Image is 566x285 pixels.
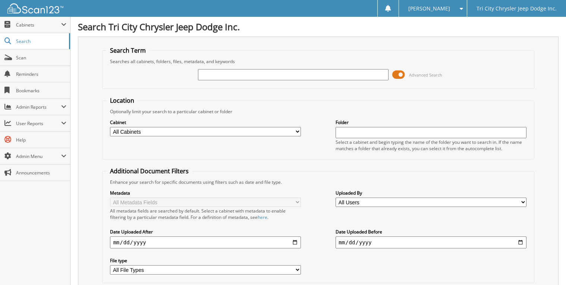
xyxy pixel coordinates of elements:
span: Scan [16,55,66,61]
div: Searches all cabinets, folders, files, metadata, and keywords [106,58,530,65]
label: Metadata [110,190,301,196]
label: Uploaded By [336,190,526,196]
span: Reminders [16,71,66,77]
span: Admin Menu [16,153,61,159]
span: [PERSON_NAME] [408,6,450,11]
span: Admin Reports [16,104,61,110]
div: Optionally limit your search to a particular cabinet or folder [106,108,530,115]
span: Announcements [16,170,66,176]
span: Bookmarks [16,87,66,94]
label: Cabinet [110,119,301,126]
img: scan123-logo-white.svg [7,3,63,13]
span: Cabinets [16,22,61,28]
a: here [258,214,267,220]
legend: Search Term [106,46,150,55]
label: Date Uploaded After [110,229,301,235]
legend: Location [106,96,138,105]
input: start [110,236,301,248]
legend: Additional Document Filters [106,167,192,175]
label: Folder [336,119,526,126]
span: Search [16,38,65,44]
label: File type [110,257,301,264]
div: All metadata fields are searched by default. Select a cabinet with metadata to enable filtering b... [110,208,301,220]
span: Help [16,137,66,143]
div: Select a cabinet and begin typing the name of the folder you want to search in. If the name match... [336,139,526,152]
input: end [336,236,526,248]
h1: Search Tri City Chrysler Jeep Dodge Inc. [78,21,559,33]
label: Date Uploaded Before [336,229,526,235]
span: Tri City Chrysler Jeep Dodge Inc. [477,6,557,11]
span: User Reports [16,120,61,127]
div: Enhance your search for specific documents using filters such as date and file type. [106,179,530,185]
span: Advanced Search [409,72,442,78]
